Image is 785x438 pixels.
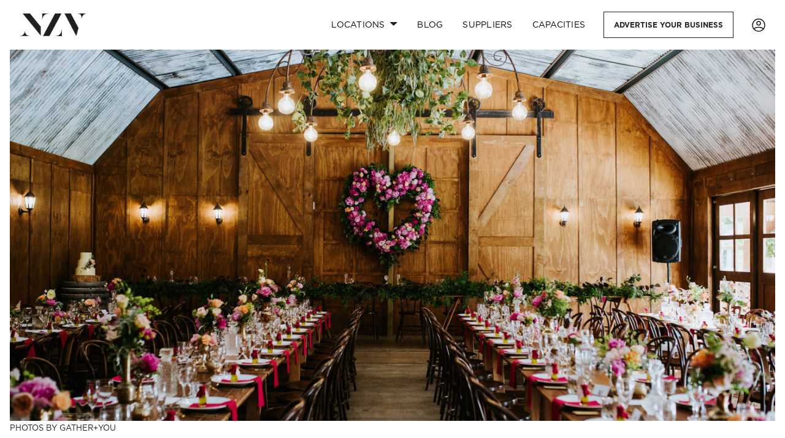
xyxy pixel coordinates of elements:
h3: Photos by Gather+You [10,421,775,434]
a: BLOG [407,12,453,38]
img: 20 Best Christchurch Wedding Venues [10,50,775,421]
a: Advertise your business [603,12,733,38]
a: Capacities [523,12,595,38]
img: nzv-logo.png [20,13,86,36]
a: SUPPLIERS [453,12,522,38]
a: Locations [321,12,407,38]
